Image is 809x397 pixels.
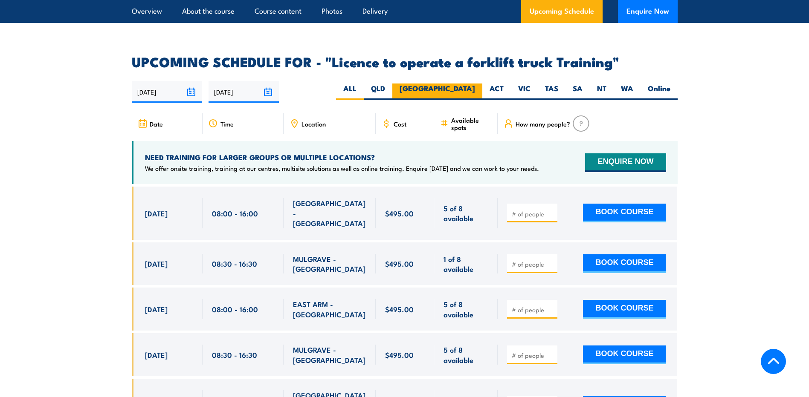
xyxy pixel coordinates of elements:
[293,299,366,319] span: EAST ARM - [GEOGRAPHIC_DATA]
[512,305,554,314] input: # of people
[444,254,488,274] span: 1 of 8 available
[145,350,168,360] span: [DATE]
[145,164,539,173] p: We offer onsite training, training at our centres, multisite solutions as well as online training...
[482,83,511,100] label: ACT
[511,83,538,100] label: VIC
[212,208,258,218] span: 08:00 - 16:00
[444,203,488,223] span: 5 of 8 available
[394,120,406,127] span: Cost
[145,304,168,314] span: [DATE]
[385,350,414,360] span: $495.00
[614,83,641,100] label: WA
[565,83,590,100] label: SA
[145,208,168,218] span: [DATE]
[385,304,414,314] span: $495.00
[583,204,666,222] button: BOOK COURSE
[583,345,666,364] button: BOOK COURSE
[293,198,366,228] span: [GEOGRAPHIC_DATA] - [GEOGRAPHIC_DATA]
[451,116,492,131] span: Available spots
[150,120,163,127] span: Date
[132,81,202,103] input: From date
[385,208,414,218] span: $495.00
[444,299,488,319] span: 5 of 8 available
[220,120,234,127] span: Time
[590,83,614,100] label: NT
[583,300,666,319] button: BOOK COURSE
[212,259,257,268] span: 08:30 - 16:30
[512,210,554,218] input: # of people
[132,55,678,67] h2: UPCOMING SCHEDULE FOR - "Licence to operate a forklift truck Training"
[516,120,570,127] span: How many people?
[212,350,257,360] span: 08:30 - 16:30
[209,81,279,103] input: To date
[293,345,366,365] span: MULGRAVE - [GEOGRAPHIC_DATA]
[336,83,364,100] label: ALL
[512,351,554,360] input: # of people
[145,259,168,268] span: [DATE]
[392,83,482,100] label: [GEOGRAPHIC_DATA]
[302,120,326,127] span: Location
[293,254,366,274] span: MULGRAVE - [GEOGRAPHIC_DATA]
[145,152,539,162] h4: NEED TRAINING FOR LARGER GROUPS OR MULTIPLE LOCATIONS?
[512,260,554,268] input: # of people
[385,259,414,268] span: $495.00
[538,83,565,100] label: TAS
[583,254,666,273] button: BOOK COURSE
[444,345,488,365] span: 5 of 8 available
[212,304,258,314] span: 08:00 - 16:00
[641,83,678,100] label: Online
[585,153,666,172] button: ENQUIRE NOW
[364,83,392,100] label: QLD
